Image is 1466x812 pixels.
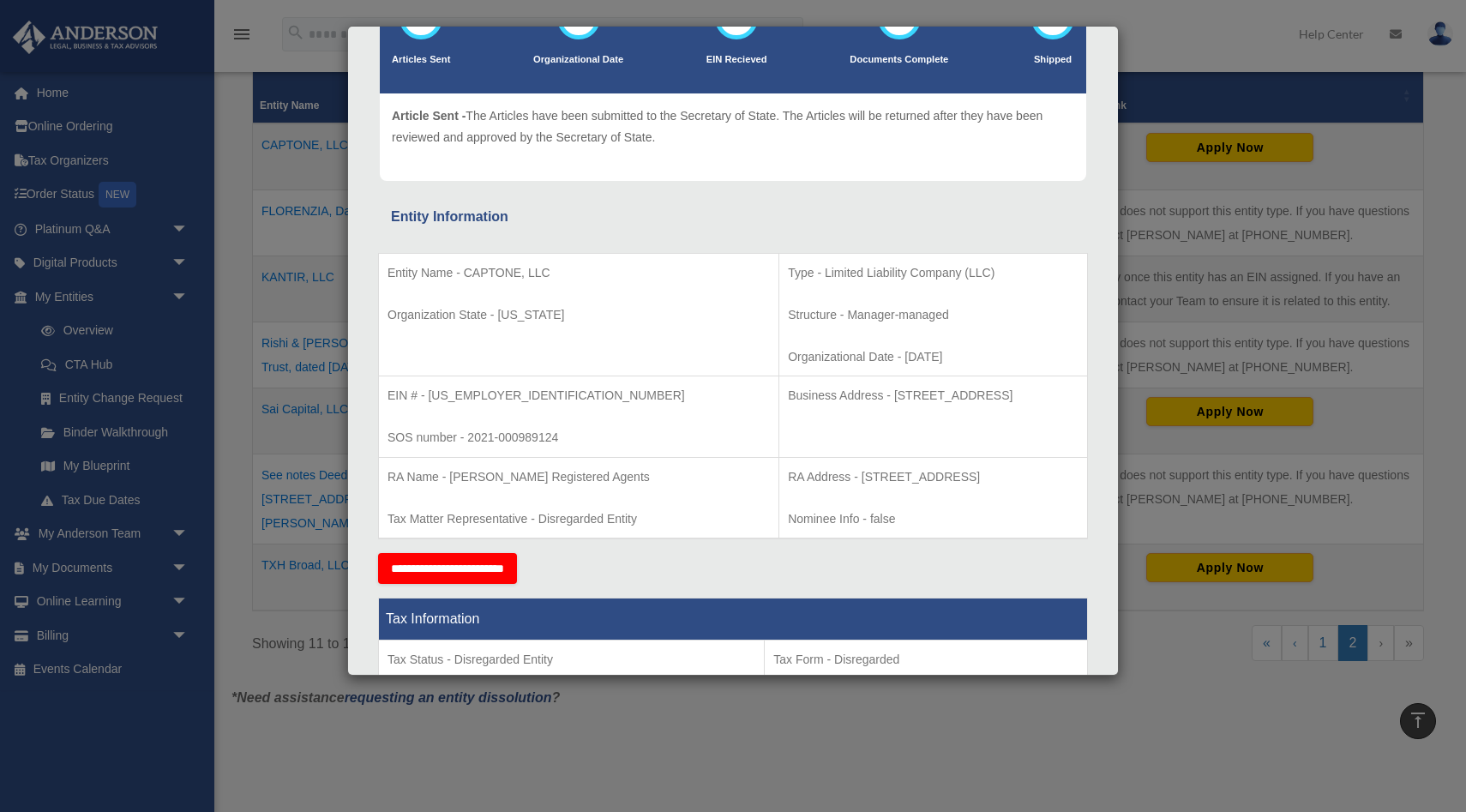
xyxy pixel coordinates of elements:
p: Articles Sent [392,51,450,69]
p: Shipped [1031,51,1074,69]
p: Business Address - [STREET_ADDRESS] [788,385,1078,406]
p: RA Address - [STREET_ADDRESS] [788,466,1078,488]
p: EIN Recieved [706,51,767,69]
p: Tax Form - Disregarded [773,649,1078,671]
p: Organization State - [US_STATE] [388,304,770,326]
p: Type - Limited Liability Company (LLC) [788,262,1078,284]
p: RA Name - [PERSON_NAME] Registered Agents [388,466,770,488]
p: Entity Name - CAPTONE, LLC [388,262,770,284]
p: The Articles have been submitted to the Secretary of State. The Articles will be returned after t... [392,105,1074,147]
td: Tax Period Type - Calendar Year [379,641,765,767]
p: Tax Status - Disregarded Entity [388,649,755,671]
p: Organizational Date [533,51,623,69]
p: Structure - Manager-managed [788,304,1078,326]
th: Tax Information [379,598,1088,641]
p: EIN # - [US_EMPLOYER_IDENTIFICATION_NUMBER] [388,385,770,406]
p: SOS number - 2021-000989124 [388,427,770,448]
div: Entity Information [391,205,1075,229]
p: Nominee Info - false [788,508,1078,530]
p: Tax Matter Representative - Disregarded Entity [388,508,770,530]
p: Organizational Date - [DATE] [788,346,1078,368]
p: Documents Complete [850,51,948,69]
span: Article Sent - [392,109,466,123]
